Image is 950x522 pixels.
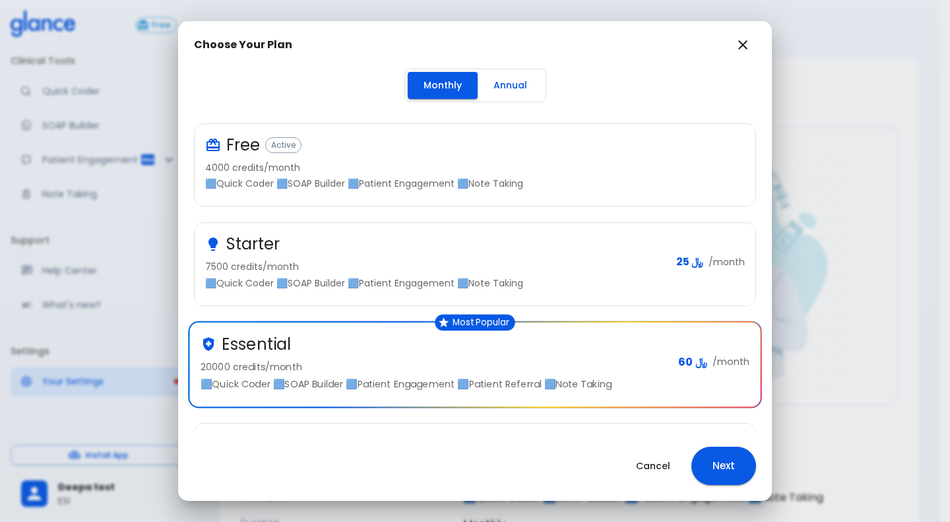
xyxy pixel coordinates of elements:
[676,255,703,269] span: ﷼ 25
[691,447,756,485] button: Next
[620,453,686,480] button: Cancel
[205,177,734,190] p: 🟦Quick Coder 🟦SOAP Builder 🟦Patient Engagement 🟦Note Taking
[266,141,301,150] span: Active
[205,260,666,273] p: 7500 credits/month
[478,72,543,99] button: Annual
[408,72,478,99] button: Monthly
[226,234,280,255] h3: Starter
[205,161,734,174] p: 4000 credits/month
[712,356,749,369] p: /month
[194,38,292,51] h2: Choose Your Plan
[205,277,666,290] p: 🟦Quick Coder 🟦SOAP Builder 🟦Patient Engagement 🟦Note Taking
[447,318,515,328] span: Most Popular
[201,377,668,391] p: 🟦Quick Coder 🟦SOAP Builder 🟦Patient Engagement 🟦Patient Referral 🟦Note Taking
[226,135,260,156] h3: Free
[678,356,707,369] span: ﷼ 60
[222,333,291,355] h3: Essential
[201,360,668,374] p: 20000 credits/month
[709,255,745,269] p: /month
